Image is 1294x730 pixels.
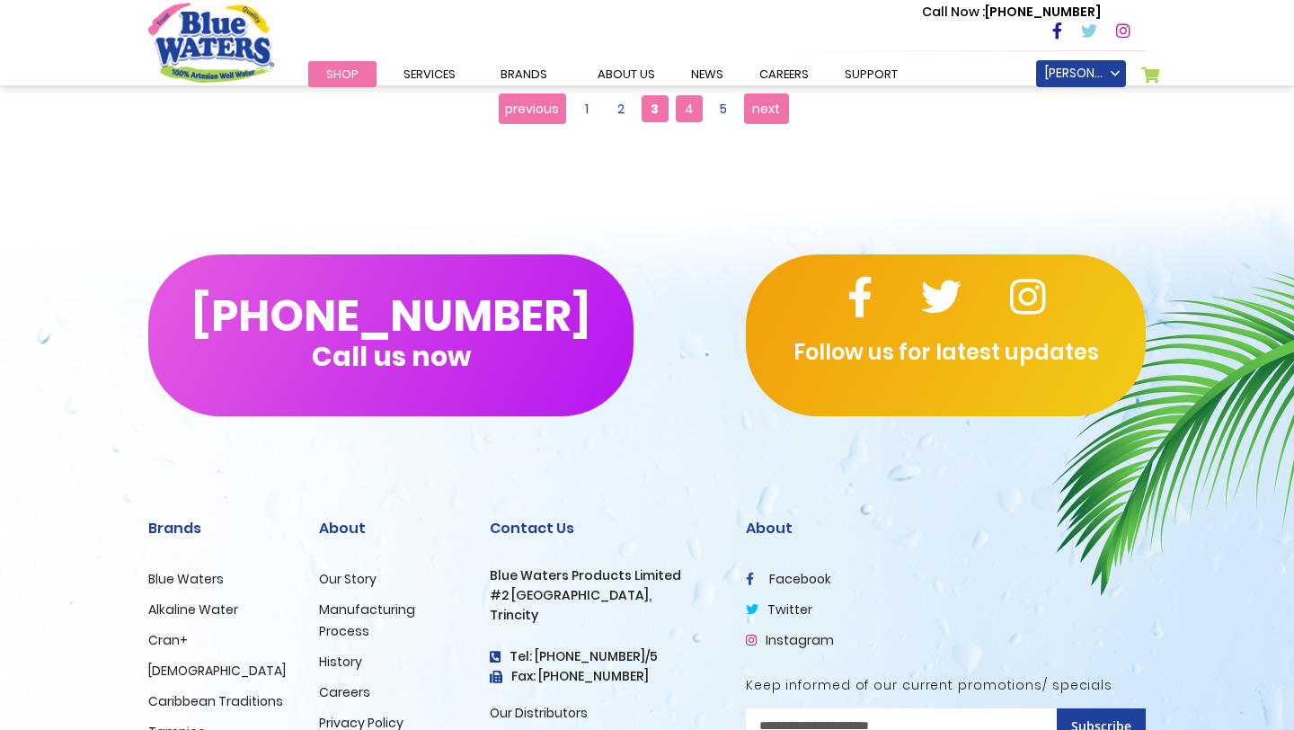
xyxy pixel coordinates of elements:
a: 1 [573,95,600,122]
a: previous [499,93,566,124]
a: Alkaline Water [148,601,238,619]
span: Call Now : [922,3,985,21]
a: next [744,93,789,124]
a: 4 [676,95,703,122]
h5: Keep informed of our current promotions/ specials [746,678,1146,693]
span: next [752,95,780,122]
a: facebook [746,570,831,588]
a: 2 [607,95,634,122]
a: Our Story [319,570,377,588]
span: previous [505,95,559,122]
span: Shop [326,66,359,83]
h2: About [746,520,1146,537]
a: News [673,61,741,87]
h2: About [319,520,463,537]
h3: Blue Waters Products Limited [490,568,719,583]
a: twitter [746,601,812,619]
a: [DEMOGRAPHIC_DATA] [148,662,286,680]
h2: Contact Us [490,520,719,537]
span: Call us now [312,352,471,361]
a: Cran+ [148,631,188,649]
h3: #2 [GEOGRAPHIC_DATA], [490,588,719,603]
a: Caribbean Traditions [148,692,283,710]
h4: Tel: [PHONE_NUMBER]/5 [490,649,719,664]
h3: Trincity [490,608,719,623]
a: Our Distributors [490,704,588,722]
a: store logo [148,3,274,82]
a: History [319,653,362,671]
p: Follow us for latest updates [746,336,1146,369]
a: Careers [319,683,370,701]
a: about us [580,61,673,87]
a: support [827,61,916,87]
button: [PHONE_NUMBER]Call us now [148,254,634,416]
a: careers [741,61,827,87]
span: Services [403,66,456,83]
span: 3 [642,95,669,122]
a: Manufacturing Process [319,601,415,640]
a: Instagram [746,631,834,649]
a: 5 [710,95,737,122]
a: Blue Waters [148,570,224,588]
h3: Fax: [PHONE_NUMBER] [490,669,719,684]
span: Brands [501,66,547,83]
p: [PHONE_NUMBER] [922,3,1101,22]
a: [PERSON_NAME] [1036,60,1126,87]
h2: Brands [148,520,292,537]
